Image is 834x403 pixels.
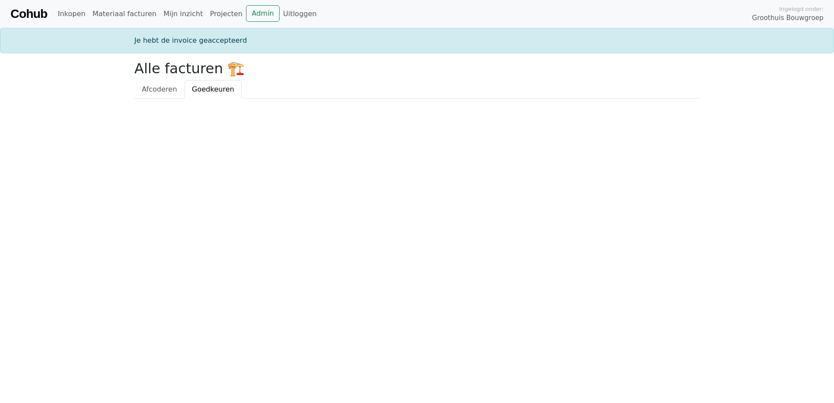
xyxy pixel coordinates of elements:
[142,85,177,93] span: Afcoderen
[779,5,824,13] span: Ingelogd onder:
[185,80,242,99] a: Goedkeuren
[160,5,207,23] a: Mijn inzicht
[280,5,320,23] a: Uitloggen
[192,85,234,93] span: Goedkeuren
[54,5,89,23] a: Inkopen
[246,5,280,22] a: Admin
[134,60,700,77] h2: Alle facturen 🏗️
[89,5,160,23] a: Materiaal facturen
[129,35,705,46] div: Je hebt de invoice geaccepteerd
[10,3,47,24] a: Cohub
[206,5,246,23] a: Projecten
[752,13,824,23] span: Groothuis Bouwgroep
[134,80,185,99] a: Afcoderen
